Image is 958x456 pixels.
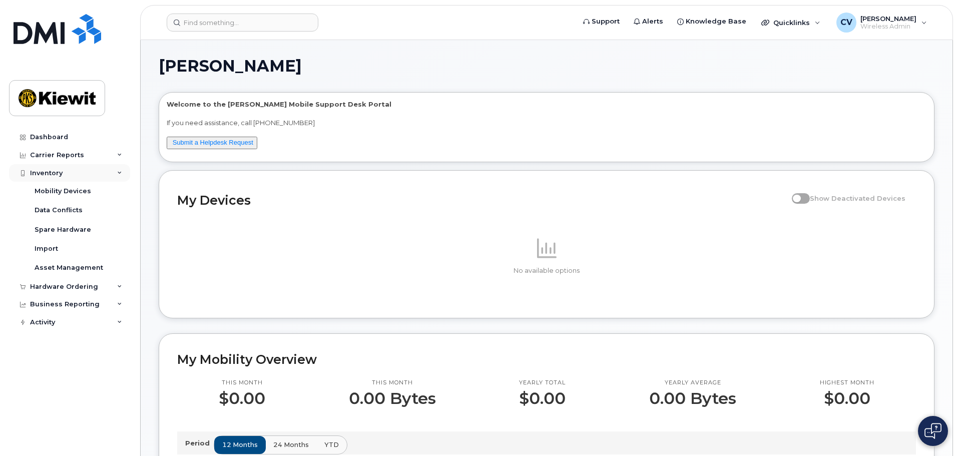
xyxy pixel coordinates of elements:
[519,379,566,387] p: Yearly total
[649,389,736,407] p: 0.00 Bytes
[177,266,916,275] p: No available options
[810,194,905,202] span: Show Deactivated Devices
[273,440,309,449] span: 24 months
[219,389,265,407] p: $0.00
[159,59,302,74] span: [PERSON_NAME]
[349,389,436,407] p: 0.00 Bytes
[820,379,874,387] p: Highest month
[924,423,941,439] img: Open chat
[349,379,436,387] p: This month
[820,389,874,407] p: $0.00
[167,118,926,128] p: If you need assistance, call [PHONE_NUMBER]
[649,379,736,387] p: Yearly average
[173,139,253,146] a: Submit a Helpdesk Request
[792,189,800,197] input: Show Deactivated Devices
[177,352,916,367] h2: My Mobility Overview
[324,440,339,449] span: YTD
[177,193,787,208] h2: My Devices
[219,379,265,387] p: This month
[167,100,926,109] p: Welcome to the [PERSON_NAME] Mobile Support Desk Portal
[185,438,214,448] p: Period
[519,389,566,407] p: $0.00
[167,137,257,149] button: Submit a Helpdesk Request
